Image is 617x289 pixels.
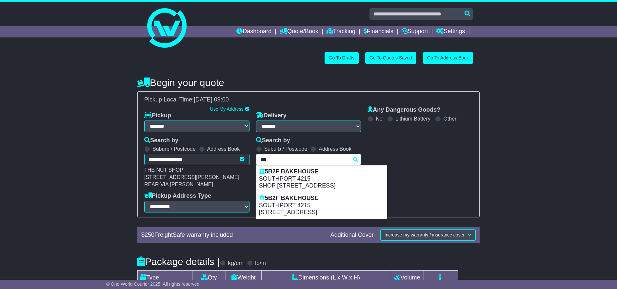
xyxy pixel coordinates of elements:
[194,96,229,103] span: [DATE] 09:00
[365,52,416,64] a: Go To Quotes Saved
[144,137,178,144] label: Search by
[256,112,287,119] label: Delivery
[259,202,384,209] p: SOUTHPORT 4215
[368,106,440,114] label: Any Dangerous Goods?
[137,77,480,88] h4: Begin your quote
[137,256,220,267] h4: Package details |
[423,52,473,64] a: Go To Address Book
[106,281,201,287] span: © One World Courier 2025. All rights reserved.
[259,168,384,175] p: 5B2F BAKEHOUSE
[280,26,318,37] a: Quote/Book
[228,260,244,267] label: kg/cm
[327,232,377,239] div: Additional Cover
[144,174,239,180] span: [STREET_ADDRESS][PERSON_NAME]
[261,271,391,285] td: Dimensions (L x W x H)
[259,175,384,183] p: SOUTHPORT 4215
[436,26,465,37] a: Settings
[226,271,261,285] td: Weight
[236,26,271,37] a: Dashboard
[144,167,183,173] span: THE NUT SHOP
[207,146,240,152] label: Address Book
[145,232,154,238] span: 250
[380,229,476,241] button: Increase my warranty / insurance cover
[256,137,290,144] label: Search by
[319,146,351,152] label: Address Book
[144,112,171,119] label: Pickup
[141,96,476,103] div: Pickup Local Time:
[325,52,359,64] a: Go To Drafts
[259,182,384,189] p: SHOP [STREET_ADDRESS]
[144,182,213,187] span: REAR VIA [PERSON_NAME]
[152,146,196,152] label: Suburb / Postcode
[259,209,384,216] p: [STREET_ADDRESS]
[259,195,384,202] p: 5B2F BAKEHOUSE
[192,271,226,285] td: Qty
[264,146,308,152] label: Suburb / Postcode
[138,271,192,285] td: Type
[144,192,211,200] label: Pickup Address Type
[255,260,266,267] label: lb/in
[376,116,382,122] label: No
[364,26,393,37] a: Financials
[402,26,428,37] a: Support
[327,26,355,37] a: Tracking
[385,232,465,237] span: Increase my warranty / insurance cover
[138,232,327,239] div: $ FreightSafe warranty included
[210,106,244,112] a: Use My Address
[391,271,424,285] td: Volume
[443,116,456,122] label: Other
[395,116,430,122] label: Lithium Battery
